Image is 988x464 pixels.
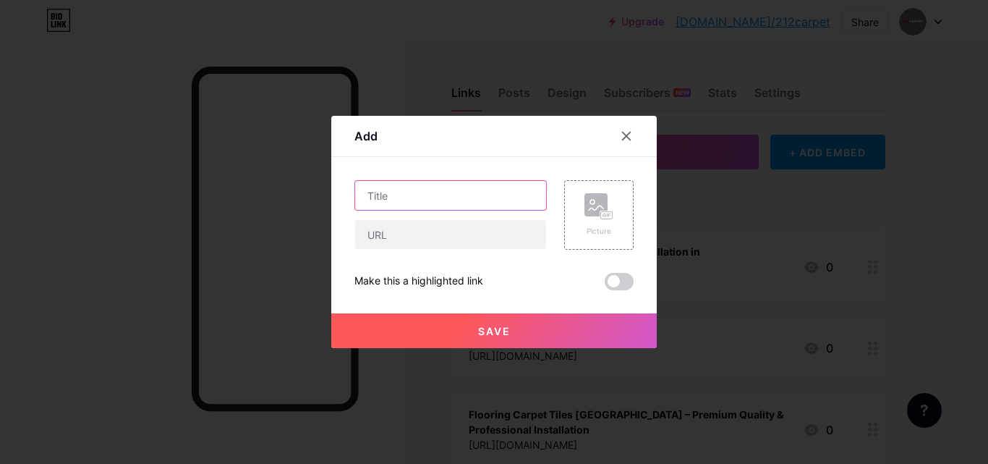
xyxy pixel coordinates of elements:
div: Picture [584,226,613,237]
input: Title [355,181,546,210]
input: URL [355,220,546,249]
div: Make this a highlighted link [354,273,483,290]
div: Add [354,127,378,145]
button: Save [331,313,657,348]
span: Save [478,325,511,337]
